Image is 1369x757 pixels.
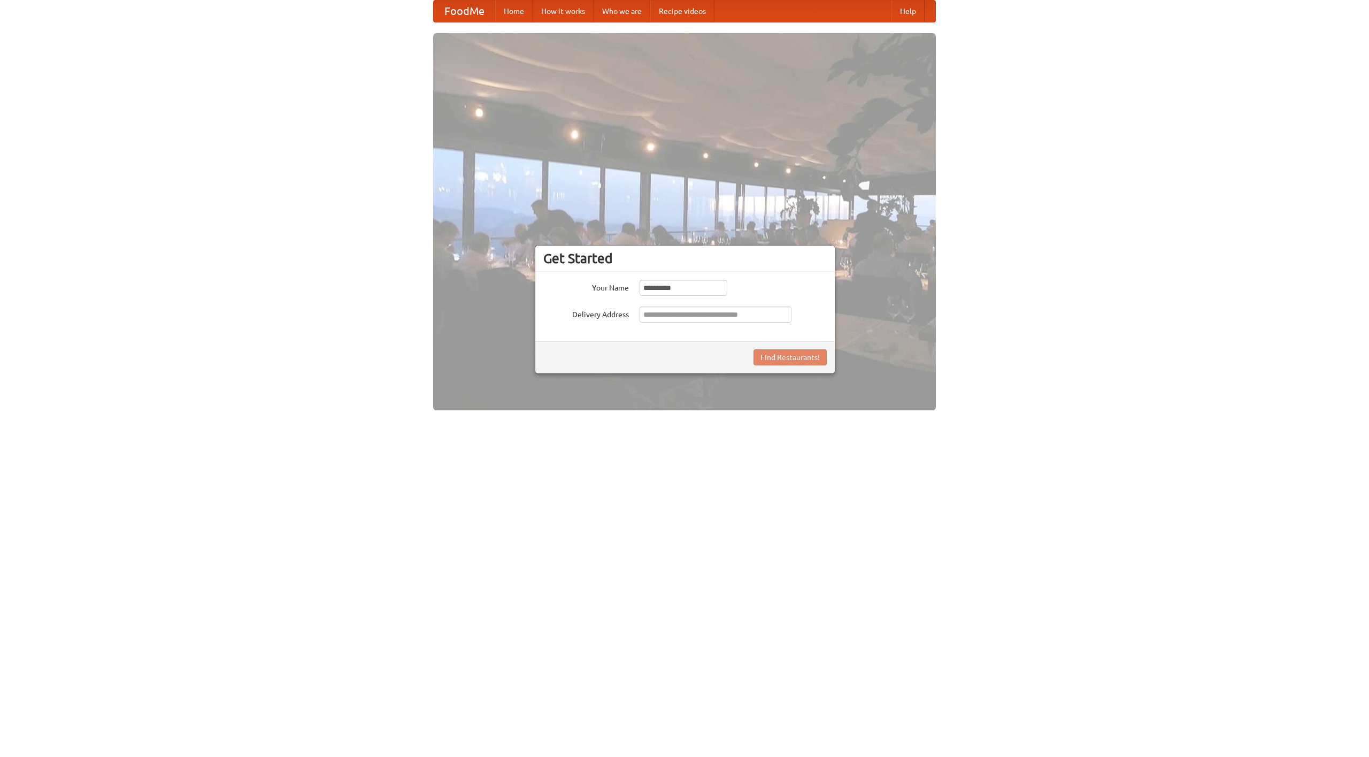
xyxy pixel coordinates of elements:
a: Help [891,1,925,22]
label: Your Name [543,280,629,293]
a: Recipe videos [650,1,714,22]
a: Who we are [594,1,650,22]
button: Find Restaurants! [753,349,827,365]
a: How it works [533,1,594,22]
h3: Get Started [543,250,827,266]
a: Home [495,1,533,22]
a: FoodMe [434,1,495,22]
label: Delivery Address [543,307,629,320]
